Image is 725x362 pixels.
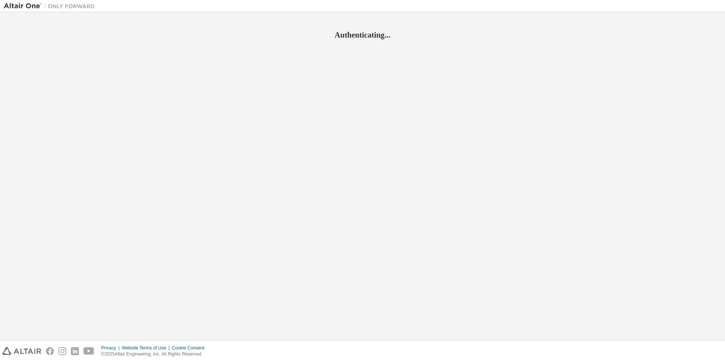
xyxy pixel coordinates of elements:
[122,345,172,351] div: Website Terms of Use
[71,347,79,355] img: linkedin.svg
[58,347,66,355] img: instagram.svg
[101,345,122,351] div: Privacy
[46,347,54,355] img: facebook.svg
[4,30,721,40] h2: Authenticating...
[83,347,94,355] img: youtube.svg
[2,347,41,355] img: altair_logo.svg
[4,2,99,10] img: Altair One
[172,345,209,351] div: Cookie Consent
[101,351,209,357] p: © 2025 Altair Engineering, Inc. All Rights Reserved.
